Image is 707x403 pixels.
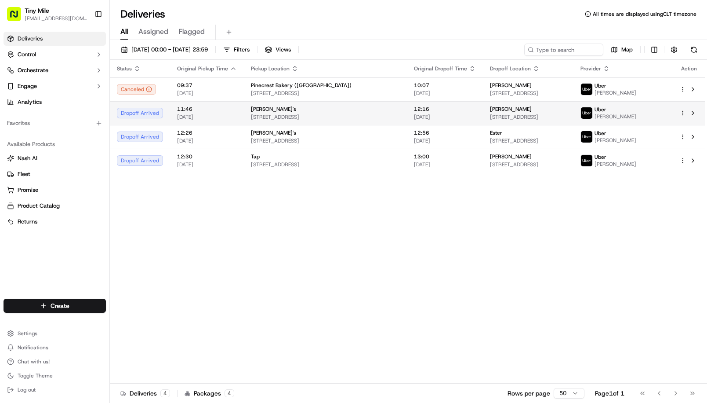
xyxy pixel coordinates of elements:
span: Dropoff Location [490,65,531,72]
img: uber-new-logo.jpeg [581,131,592,143]
span: [DATE] 00:00 - [DATE] 23:59 [131,46,208,54]
button: Product Catalog [4,199,106,213]
h1: Deliveries [120,7,165,21]
span: [DATE] [414,161,476,168]
span: [PERSON_NAME] [490,82,532,89]
button: Fleet [4,167,106,181]
img: 1736555255976-a54dd68f-1ca7-489b-9aae-adbdc363a1c4 [9,84,25,100]
span: [STREET_ADDRESS] [251,161,400,168]
div: Start new chat [30,84,144,93]
a: Fleet [7,170,102,178]
span: Knowledge Base [18,128,67,136]
button: Toggle Theme [4,370,106,382]
span: Original Dropoff Time [414,65,467,72]
span: [STREET_ADDRESS] [490,161,566,168]
span: Log out [18,386,36,393]
div: Action [680,65,698,72]
div: 💻 [74,128,81,136]
button: Refresh [688,44,700,56]
button: Tiny Mile [25,6,49,15]
button: Promise [4,183,106,197]
img: Nash [9,9,26,26]
span: Uber [595,154,606,161]
span: Original Pickup Time [177,65,228,72]
span: Uber [595,82,606,89]
span: [PERSON_NAME] [595,89,636,96]
a: Powered byPylon [62,149,106,156]
span: Nash AI [18,154,37,162]
span: All times are displayed using CLT timezone [593,11,696,18]
a: Promise [7,186,102,194]
span: [STREET_ADDRESS] [251,114,400,121]
a: Returns [7,218,102,226]
span: [PERSON_NAME] [595,137,636,144]
a: Analytics [4,95,106,109]
button: Engage [4,79,106,93]
span: 12:56 [414,129,476,136]
span: 12:26 [177,129,237,136]
input: Type to search [524,44,603,56]
span: 09:37 [177,82,237,89]
span: 12:16 [414,106,476,113]
span: [DATE] [177,161,237,168]
span: Views [276,46,291,54]
button: Map [607,44,637,56]
img: uber-new-logo.jpeg [581,107,592,119]
div: 4 [225,389,234,397]
span: Analytics [18,98,42,106]
span: Promise [18,186,38,194]
div: We're available if you need us! [30,93,111,100]
button: Returns [4,215,106,229]
span: Uber [595,130,606,137]
span: Pickup Location [251,65,290,72]
span: Engage [18,82,37,90]
span: Filters [234,46,250,54]
img: uber-new-logo.jpeg [581,155,592,166]
span: [PERSON_NAME] [490,153,532,160]
span: [PERSON_NAME]'s [251,129,296,136]
span: [PERSON_NAME] [490,106,532,113]
button: Notifications [4,341,106,354]
span: Assigned [138,26,168,37]
button: Nash AI [4,151,106,165]
button: Filters [219,44,254,56]
span: [STREET_ADDRESS] [490,114,566,121]
span: [DATE] [414,114,476,121]
span: Fleet [18,170,30,178]
span: 12:30 [177,153,237,160]
span: 11:46 [177,106,237,113]
div: Page 1 of 1 [595,389,624,398]
span: 13:00 [414,153,476,160]
span: API Documentation [83,128,141,136]
span: Ester [490,129,502,136]
span: Chat with us! [18,358,50,365]
span: Flagged [179,26,205,37]
span: [DATE] [177,114,237,121]
span: Deliveries [18,35,43,43]
button: Start new chat [149,87,160,97]
span: [STREET_ADDRESS] [251,90,400,97]
span: Tap [251,153,260,160]
div: Deliveries [120,389,170,398]
span: Notifications [18,344,48,351]
span: Product Catalog [18,202,60,210]
div: 📗 [9,128,16,136]
button: Views [261,44,295,56]
input: Got a question? Start typing here... [23,57,158,66]
button: Log out [4,384,106,396]
button: [DATE] 00:00 - [DATE] 23:59 [117,44,212,56]
button: Orchestrate [4,63,106,77]
a: 💻API Documentation [71,124,145,140]
span: 10:07 [414,82,476,89]
span: [PERSON_NAME]'s [251,106,296,113]
span: Pylon [87,149,106,156]
button: Control [4,48,106,62]
span: [PERSON_NAME] [595,113,636,120]
span: [DATE] [177,90,237,97]
div: Available Products [4,137,106,151]
button: Create [4,299,106,313]
span: Provider [580,65,601,72]
span: Settings [18,330,37,337]
a: Product Catalog [7,202,102,210]
p: Rows per page [508,389,550,398]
